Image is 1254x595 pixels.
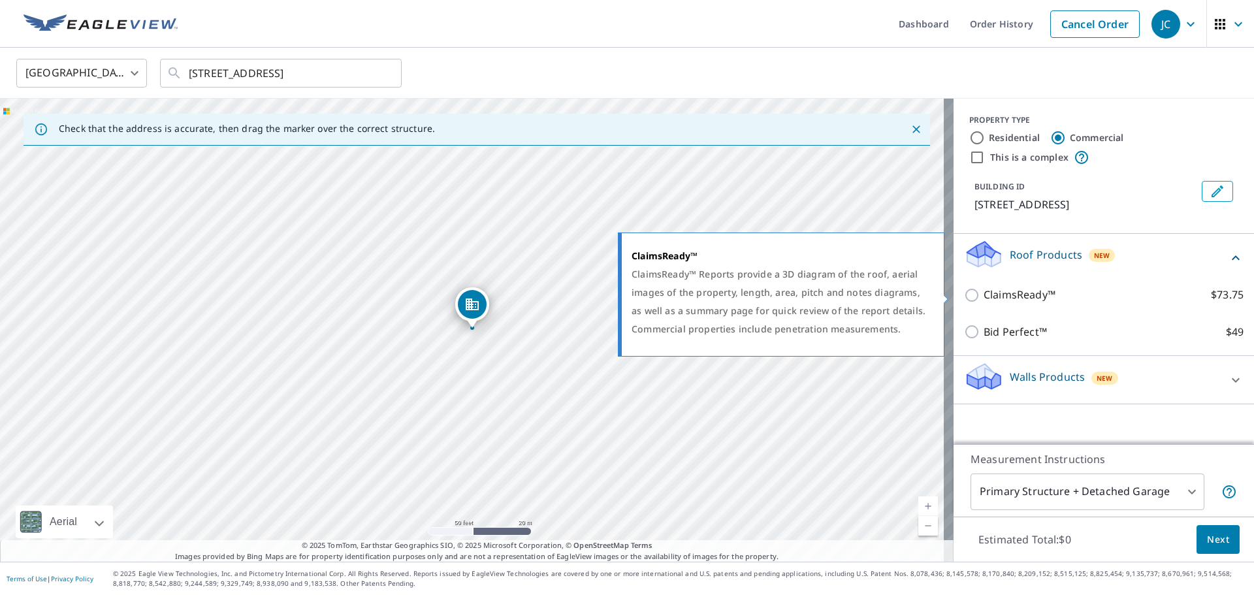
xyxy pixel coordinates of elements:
a: Cancel Order [1050,10,1140,38]
span: New [1097,373,1113,383]
p: Check that the address is accurate, then drag the marker over the correct structure. [59,123,435,135]
span: Your report will include the primary structure and a detached garage if one exists. [1221,484,1237,500]
span: New [1094,250,1110,261]
span: © 2025 TomTom, Earthstar Geographics SIO, © 2025 Microsoft Corporation, © [302,540,652,551]
p: Roof Products [1010,247,1082,263]
label: This is a complex [990,151,1069,164]
p: Bid Perfect™ [984,324,1047,340]
a: Privacy Policy [51,574,93,583]
p: $73.75 [1211,287,1244,303]
button: Close [908,121,925,138]
a: Terms [631,540,652,550]
div: Aerial [46,506,81,538]
label: Commercial [1070,131,1124,144]
p: Walls Products [1010,369,1085,385]
p: ClaimsReady™ [984,287,1055,303]
div: ClaimsReady™ Reports provide a 3D diagram of the roof, aerial images of the property, length, are... [632,265,927,338]
div: Primary Structure + Detached Garage [971,474,1204,510]
p: $49 [1226,324,1244,340]
a: Current Level 19, Zoom Out [918,516,938,536]
div: Aerial [16,506,113,538]
div: Dropped pin, building 1, Commercial property, 3060 E Lincolnway Cheyenne, WY 82001 [455,287,489,328]
p: Estimated Total: $0 [968,525,1082,554]
p: | [7,575,93,583]
span: Next [1207,532,1229,548]
a: Current Level 19, Zoom In [918,496,938,516]
a: Terms of Use [7,574,47,583]
div: Walls ProductsNew [964,361,1244,398]
p: Measurement Instructions [971,451,1237,467]
strong: ClaimsReady™ [632,249,698,262]
div: PROPERTY TYPE [969,114,1238,126]
div: JC [1151,10,1180,39]
p: © 2025 Eagle View Technologies, Inc. and Pictometry International Corp. All Rights Reserved. Repo... [113,569,1247,588]
input: Search by address or latitude-longitude [189,55,375,91]
button: Edit building 1 [1202,181,1233,202]
div: Roof ProductsNew [964,239,1244,276]
img: EV Logo [24,14,178,34]
p: BUILDING ID [974,181,1025,192]
a: OpenStreetMap [573,540,628,550]
label: Residential [989,131,1040,144]
p: [STREET_ADDRESS] [974,197,1197,212]
button: Next [1197,525,1240,555]
div: [GEOGRAPHIC_DATA] [16,55,147,91]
